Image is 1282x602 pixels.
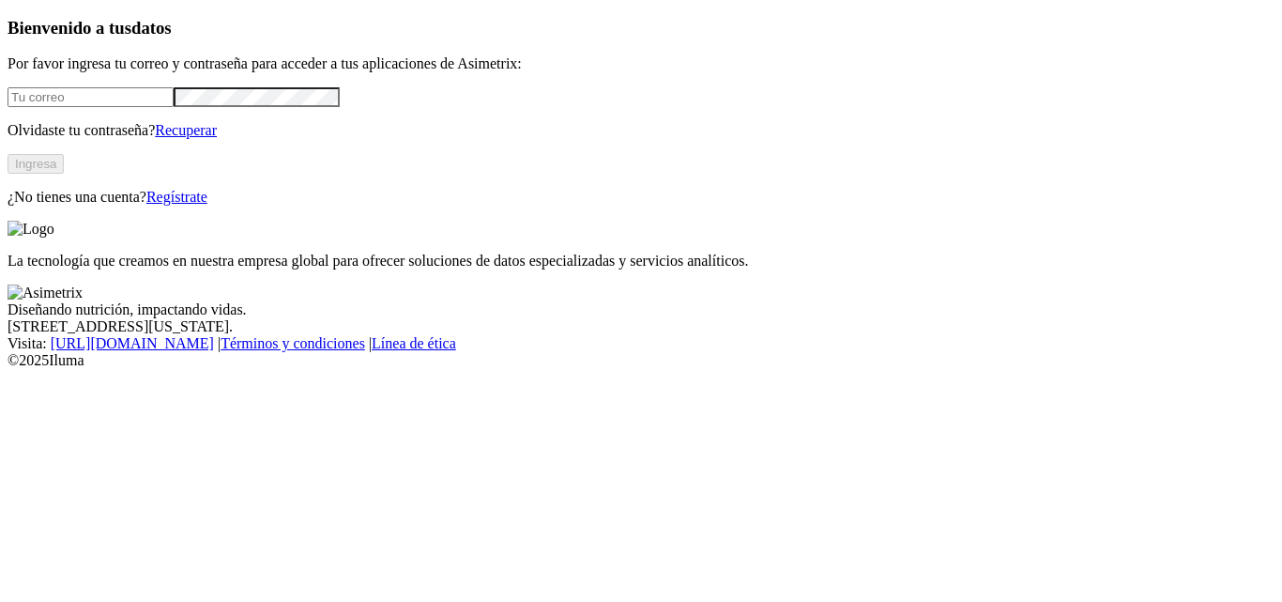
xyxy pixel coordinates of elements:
input: Tu correo [8,87,174,107]
img: Asimetrix [8,285,83,301]
div: Visita : | | [8,335,1274,352]
p: Por favor ingresa tu correo y contraseña para acceder a tus aplicaciones de Asimetrix: [8,55,1274,72]
a: Términos y condiciones [221,335,365,351]
p: La tecnología que creamos en nuestra empresa global para ofrecer soluciones de datos especializad... [8,253,1274,270]
a: [URL][DOMAIN_NAME] [51,335,214,351]
a: Recuperar [155,122,217,138]
span: datos [131,18,172,38]
div: © 2025 Iluma [8,352,1274,369]
button: Ingresa [8,154,64,174]
p: Olvidaste tu contraseña? [8,122,1274,139]
div: [STREET_ADDRESS][US_STATE]. [8,318,1274,335]
a: Línea de ética [372,335,456,351]
img: Logo [8,221,54,238]
p: ¿No tienes una cuenta? [8,189,1274,206]
h3: Bienvenido a tus [8,18,1274,39]
a: Regístrate [146,189,207,205]
div: Diseñando nutrición, impactando vidas. [8,301,1274,318]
